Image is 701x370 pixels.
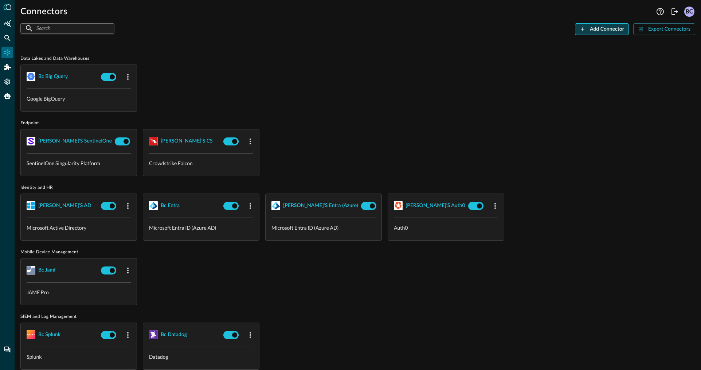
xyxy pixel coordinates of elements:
[149,224,253,231] p: Microsoft Entra ID (Azure AD)
[654,6,666,17] button: Help
[149,353,253,361] p: Datadog
[27,72,35,81] img: GoogleBigQuery.svg
[283,200,358,211] button: [PERSON_NAME]'s Entra (azure)
[149,201,158,210] img: MicrosoftEntra.svg
[161,201,180,210] div: bc entra
[38,201,91,210] div: [PERSON_NAME]'s AD
[648,25,690,34] div: Export Connectors
[20,120,695,126] span: Endpoint
[38,72,68,81] div: bc big query
[27,201,35,210] img: ActiveDirectory.svg
[1,17,13,29] div: Summary Insights
[20,314,695,320] span: SIEM and Log Management
[38,200,91,211] button: [PERSON_NAME]'s AD
[20,56,695,62] span: Data Lakes and Data Warehouses
[20,185,695,191] span: Identity and HR
[38,137,112,146] div: [PERSON_NAME]'s SentinelOne
[1,90,13,102] div: Query Agent
[161,330,187,339] div: bc datadog
[406,201,465,210] div: [PERSON_NAME]'s Auth0
[27,137,35,145] img: SentinelOne.svg
[20,6,67,17] h1: Connectors
[27,288,131,296] p: JAMF Pro
[394,201,403,210] img: Auth0.svg
[38,266,56,275] div: bc Jamf
[27,353,131,361] p: Splunk
[149,159,253,167] p: Crowdstrike Falcon
[161,135,213,147] button: [PERSON_NAME]'s CS
[633,23,695,35] button: Export Connectors
[406,200,465,211] button: [PERSON_NAME]'s Auth0
[20,249,695,255] span: Mobile Device Management
[38,135,112,147] button: [PERSON_NAME]'s SentinelOne
[27,159,131,167] p: SentinelOne Singularity Platform
[669,6,681,17] button: Logout
[36,22,98,35] input: Search
[1,344,13,355] div: Chat
[27,224,131,231] p: Microsoft Active Directory
[271,201,280,210] img: MicrosoftEntra.svg
[38,264,56,276] button: bc Jamf
[2,61,13,73] div: Addons
[271,224,376,231] p: Microsoft Entra ID (Azure AD)
[38,329,60,340] button: bc splunk
[161,137,213,146] div: [PERSON_NAME]'s CS
[1,76,13,87] div: Settings
[38,330,60,339] div: bc splunk
[149,137,158,145] img: CrowdStrikeFalcon.svg
[27,330,35,339] img: Splunk.svg
[1,32,13,44] div: Federated Search
[149,330,158,339] img: DataDog.svg
[161,329,187,340] button: bc datadog
[590,25,624,34] div: Add Connector
[1,47,13,58] div: Connectors
[684,7,694,17] div: BC
[38,71,68,82] button: bc big query
[394,224,498,231] p: Auth0
[27,95,131,102] p: Google BigQuery
[27,266,35,274] img: Jamf.svg
[161,200,180,211] button: bc entra
[283,201,358,210] div: [PERSON_NAME]'s Entra (azure)
[575,23,629,35] button: Add Connector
